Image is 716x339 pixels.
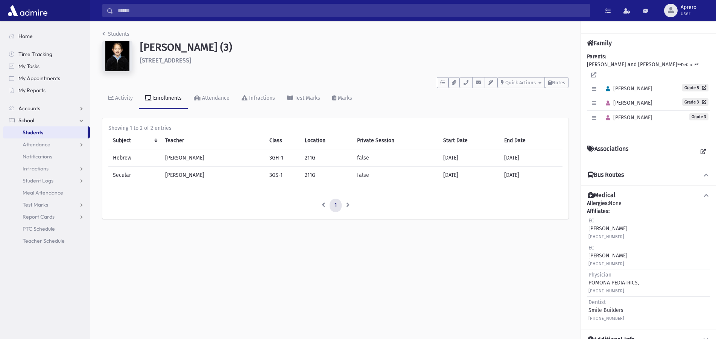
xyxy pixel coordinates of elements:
[588,171,624,179] h4: Bus Routes
[588,272,611,278] span: Physician
[108,167,161,184] td: Secular
[505,80,536,85] span: Quick Actions
[3,84,90,96] a: My Reports
[588,298,624,322] div: Smile Builders
[3,114,90,126] a: School
[18,75,60,82] span: My Appointments
[3,175,90,187] a: Student Logs
[336,95,352,101] div: Marks
[588,299,606,306] span: Dentist
[3,199,90,211] a: Test Marks
[108,149,161,167] td: Hebrew
[497,77,545,88] button: Quick Actions
[587,53,606,60] b: Parents:
[23,153,52,160] span: Notifications
[108,124,562,132] div: Showing 1 to 2 of 2 entries
[500,132,562,149] th: End Date
[18,51,52,58] span: Time Tracking
[18,63,40,70] span: My Tasks
[588,244,628,268] div: [PERSON_NAME]
[326,88,358,109] a: Marks
[588,289,624,293] small: [PHONE_NUMBER]
[587,171,710,179] button: Bus Routes
[353,149,439,167] td: false
[265,167,300,184] td: 3GS-1
[3,211,90,223] a: Report Cards
[3,72,90,84] a: My Appointments
[18,87,46,94] span: My Reports
[161,132,265,149] th: Teacher
[681,11,696,17] span: User
[500,149,562,167] td: [DATE]
[102,31,129,37] a: Students
[353,167,439,184] td: false
[23,213,55,220] span: Report Cards
[139,88,188,109] a: Enrollments
[18,105,40,112] span: Accounts
[3,102,90,114] a: Accounts
[293,95,320,101] div: Test Marks
[23,129,43,136] span: Students
[188,88,236,109] a: Attendance
[588,316,624,321] small: [PHONE_NUMBER]
[500,167,562,184] td: [DATE]
[3,126,88,138] a: Students
[689,113,708,120] span: Grade 3
[3,187,90,199] a: Meal Attendance
[587,53,710,133] div: [PERSON_NAME] and [PERSON_NAME]
[588,217,594,224] span: EC
[439,167,499,184] td: [DATE]
[602,114,652,121] span: [PERSON_NAME]
[552,80,565,85] span: Notes
[587,192,710,199] button: Medical
[588,271,639,295] div: POMONA PEDIATRICS,
[161,149,265,167] td: [PERSON_NAME]
[3,235,90,247] a: Teacher Schedule
[587,199,710,324] div: None
[602,100,652,106] span: [PERSON_NAME]
[152,95,182,101] div: Enrollments
[102,88,139,109] a: Activity
[300,132,353,149] th: Location
[587,145,628,159] h4: Associations
[300,167,353,184] td: 211G
[587,40,612,47] h4: Family
[18,33,33,40] span: Home
[3,223,90,235] a: PTC Schedule
[682,98,708,106] a: Grade 3
[23,237,65,244] span: Teacher Schedule
[23,141,50,148] span: Attendance
[6,3,49,18] img: AdmirePro
[201,95,230,101] div: Attendance
[3,30,90,42] a: Home
[140,41,569,54] h1: [PERSON_NAME] (3)
[545,77,569,88] button: Notes
[588,217,628,240] div: [PERSON_NAME]
[102,30,129,41] nav: breadcrumb
[330,199,342,212] a: 1
[23,225,55,232] span: PTC Schedule
[236,88,281,109] a: Infractions
[587,200,609,207] b: Allergies:
[18,117,34,124] span: School
[265,149,300,167] td: 3GH-1
[108,132,161,149] th: Subject
[588,192,616,199] h4: Medical
[3,60,90,72] a: My Tasks
[3,138,90,150] a: Attendance
[161,167,265,184] td: [PERSON_NAME]
[588,234,624,239] small: [PHONE_NUMBER]
[248,95,275,101] div: Infractions
[23,201,48,208] span: Test Marks
[102,41,132,71] img: 9kAAAAAAAAAAAAAAAAAAAAAAAAAAAAAAAAAAAAAAAAAAAAAAAAAAAAAAAAAAAAAAAAAAAAAAAAAAAAAAAAAAAAAAAAAAAAAAA...
[23,177,53,184] span: Student Logs
[281,88,326,109] a: Test Marks
[113,4,590,17] input: Search
[681,5,696,11] span: Aprero
[588,261,624,266] small: [PHONE_NUMBER]
[140,57,569,64] h6: [STREET_ADDRESS]
[696,145,710,159] a: View all Associations
[602,85,652,92] span: [PERSON_NAME]
[587,208,610,214] b: Affiliates:
[439,132,499,149] th: Start Date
